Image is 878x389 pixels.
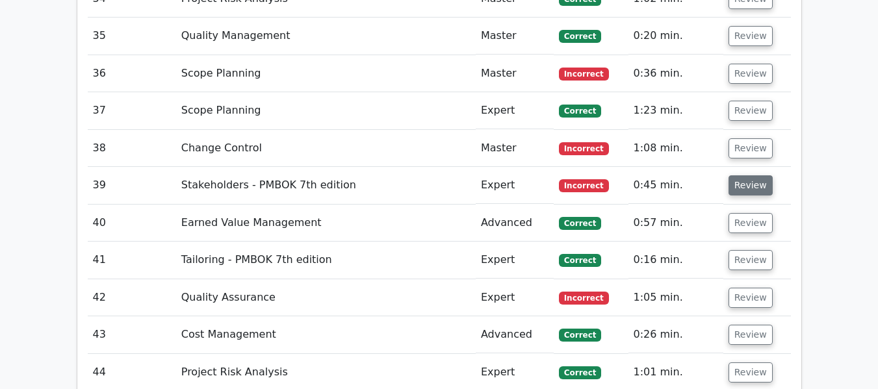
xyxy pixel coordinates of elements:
td: Tailoring - PMBOK 7th edition [176,242,476,279]
td: Scope Planning [176,92,476,129]
button: Review [729,64,773,84]
td: 43 [88,316,176,353]
td: 41 [88,242,176,279]
button: Review [729,101,773,121]
td: 1:05 min. [628,279,723,316]
td: Expert [476,279,554,316]
td: Expert [476,167,554,204]
button: Review [729,138,773,158]
span: Correct [559,105,601,118]
button: Review [729,250,773,270]
span: Correct [559,254,601,267]
button: Review [729,325,773,345]
button: Review [729,175,773,195]
td: Master [476,18,554,55]
td: 39 [88,167,176,204]
span: Correct [559,217,601,230]
td: Quality Assurance [176,279,476,316]
button: Review [729,26,773,46]
td: 1:23 min. [628,92,723,129]
span: Incorrect [559,68,609,81]
span: Incorrect [559,142,609,155]
td: Earned Value Management [176,205,476,242]
td: 0:45 min. [628,167,723,204]
td: 0:16 min. [628,242,723,279]
td: 1:08 min. [628,130,723,167]
span: Incorrect [559,292,609,305]
button: Review [729,288,773,308]
span: Correct [559,30,601,43]
td: Advanced [476,205,554,242]
button: Review [729,213,773,233]
td: Quality Management [176,18,476,55]
td: 38 [88,130,176,167]
td: 36 [88,55,176,92]
span: Correct [559,329,601,342]
td: Master [476,55,554,92]
td: 0:20 min. [628,18,723,55]
td: Expert [476,242,554,279]
td: Expert [476,92,554,129]
td: Stakeholders - PMBOK 7th edition [176,167,476,204]
td: Change Control [176,130,476,167]
td: 35 [88,18,176,55]
td: Scope Planning [176,55,476,92]
td: 0:26 min. [628,316,723,353]
td: Advanced [476,316,554,353]
td: 37 [88,92,176,129]
td: Master [476,130,554,167]
button: Review [729,362,773,383]
td: Cost Management [176,316,476,353]
span: Incorrect [559,179,609,192]
td: 42 [88,279,176,316]
td: 40 [88,205,176,242]
td: 0:36 min. [628,55,723,92]
span: Correct [559,366,601,379]
td: 0:57 min. [628,205,723,242]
